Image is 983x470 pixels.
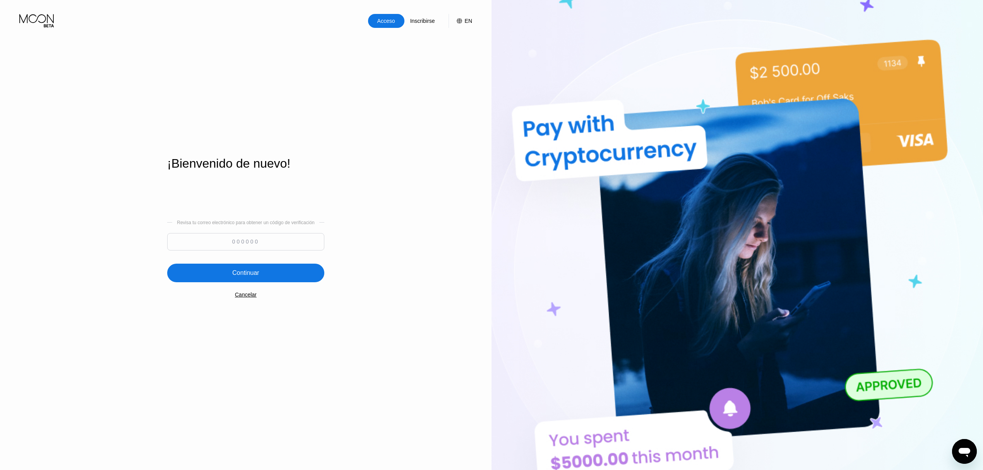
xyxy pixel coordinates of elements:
[167,264,324,282] div: Continuar
[952,439,977,464] iframe: Botón para iniciar la ventana de mensajería
[232,269,259,277] div: Continuar
[377,17,396,25] div: Acceso
[449,14,472,28] div: EN
[167,233,324,250] input: 000000
[167,156,324,171] div: ¡Bienvenido de nuevo!
[409,17,436,25] div: Inscribirse
[235,292,257,298] div: Cancelar
[368,14,404,28] div: Acceso
[177,220,315,225] div: Revisa tu correo electrónico para obtener un código de verificación
[404,14,441,28] div: Inscribirse
[465,18,472,24] div: EN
